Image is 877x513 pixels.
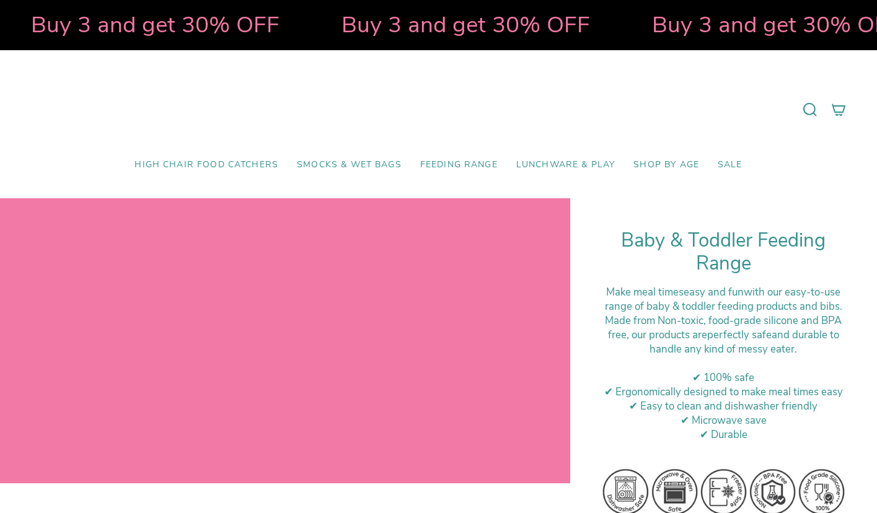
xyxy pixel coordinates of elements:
[288,151,411,180] a: Smocks & Wet Bags
[708,151,752,180] a: SALE
[601,370,846,385] div: ✔ 100% safe
[340,9,589,40] strong: Buy 3 and get 30% OFF
[601,285,846,313] div: Make meal times with our easy-to-use range of baby & toddler feeding products and bibs.
[30,9,278,40] strong: Buy 3 and get 30% OFF
[684,285,744,299] strong: easy and fun
[516,160,615,170] span: Lunchware & Play
[134,160,278,170] span: High Chair Food Catchers
[507,151,624,180] a: Lunchware & Play
[411,151,507,180] a: Feeding Range
[624,151,708,180] a: Shop by Age
[601,229,846,276] h1: Baby & Toddler Feeding Range
[601,313,846,356] div: M
[601,427,846,442] div: ✔ Durable
[718,160,743,170] span: SALE
[125,151,288,180] a: High Chair Food Catchers
[332,69,545,151] a: Mumma’s Little Helpers
[608,313,842,356] span: ade from Non-toxic, food-grade silicone and BPA free, our products are and durable to handle any ...
[681,413,767,427] span: ✔ Microwave save
[601,399,846,413] div: ✔ Easy to clean and dishwasher friendly
[297,160,402,170] span: Smocks & Wet Bags
[601,385,846,399] div: ✔ Ergonomically designed to make meal times easy
[633,160,699,170] span: Shop by Age
[707,328,772,342] strong: perfectly safe
[420,160,498,170] span: Feeding Range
